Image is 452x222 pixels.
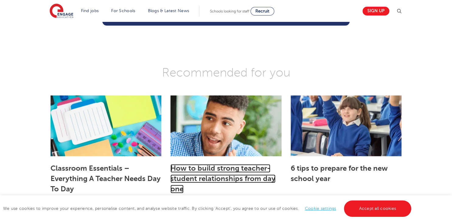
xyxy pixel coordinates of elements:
[148,9,189,13] a: Blogs & Latest News
[81,9,99,13] a: Find jobs
[51,164,161,193] a: Classroom Essentials – Everything A Teacher Needs Day To Day
[251,7,274,15] a: Recruit
[3,206,413,211] span: We use cookies to improve your experience, personalise content, and analyse website traffic. By c...
[50,4,73,19] img: Engage Education
[170,164,275,193] a: How to build strong teacher-student relationships from day one
[305,206,336,211] a: Cookie settings
[46,65,406,80] h3: Recommended for you
[255,9,269,13] span: Recruit
[363,7,389,15] a: Sign up
[344,200,412,217] a: Accept all cookies
[111,9,135,13] a: For Schools
[210,9,249,13] span: Schools looking for staff
[291,164,388,183] a: 6 tips to prepare for the new school year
